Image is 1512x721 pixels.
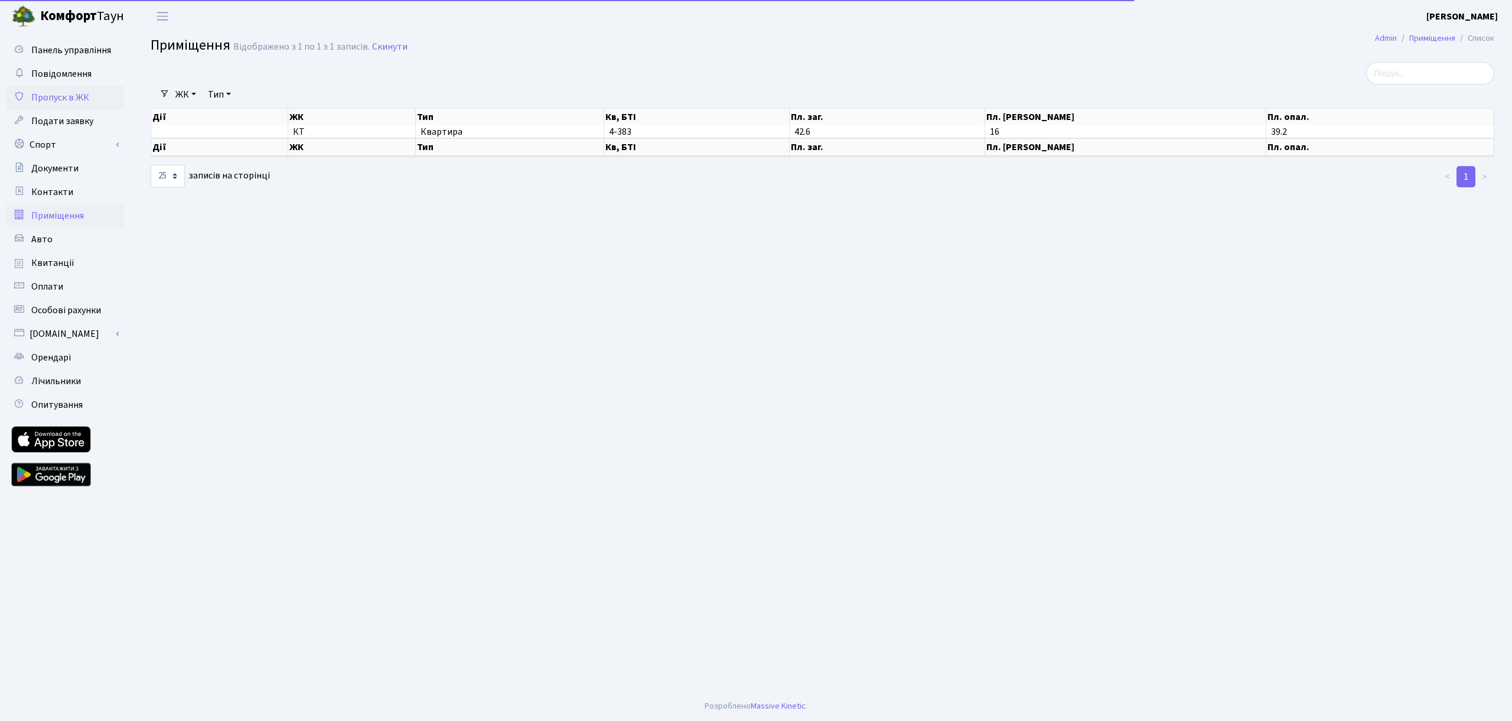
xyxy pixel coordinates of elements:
a: Особові рахунки [6,298,124,322]
span: Орендарі [31,351,71,364]
th: Тип [416,109,605,125]
th: Пл. опал. [1266,138,1494,156]
a: Пропуск в ЖК [6,86,124,109]
button: Переключити навігацію [148,7,177,26]
th: Тип [416,138,605,156]
b: [PERSON_NAME] [1426,10,1498,23]
a: Подати заявку [6,109,124,133]
div: Розроблено . [705,700,807,713]
a: [DOMAIN_NAME] [6,322,124,346]
label: записів на сторінці [151,165,270,187]
a: Орендарі [6,346,124,369]
span: Документи [31,162,79,175]
th: Дії [151,138,288,156]
th: Пл. заг. [790,109,986,125]
span: Приміщення [31,209,84,222]
span: 4-383 [609,125,631,138]
a: Оплати [6,275,124,298]
span: Авто [31,233,53,246]
a: Квитанції [6,251,124,275]
a: Опитування [6,393,124,417]
span: Лічильники [31,375,81,388]
th: Дії [151,109,288,125]
th: Пл. [PERSON_NAME] [985,138,1266,156]
span: 16 [990,125,999,138]
a: ЖК [171,85,201,105]
th: ЖК [288,109,416,125]
a: Тип [203,85,236,105]
span: Подати заявку [31,115,93,128]
b: Комфорт [40,7,97,25]
span: Таун [40,7,124,27]
a: [PERSON_NAME] [1426,9,1498,24]
span: Опитування [31,398,83,411]
span: 39.2 [1271,125,1287,138]
th: Кв, БТІ [604,138,789,156]
a: Massive Kinetic [751,700,806,712]
a: Панель управління [6,38,124,62]
a: Контакти [6,180,124,204]
span: Особові рахунки [31,304,101,317]
span: КТ [293,127,410,137]
a: Скинути [372,41,408,53]
span: Пропуск в ЖК [31,91,89,104]
th: ЖК [288,138,416,156]
nav: breadcrumb [1357,26,1512,51]
span: 42.6 [794,125,810,138]
th: Пл. заг. [790,138,986,156]
span: Квартира [421,127,599,137]
span: Панель управління [31,44,111,57]
span: Контакти [31,186,73,199]
a: 1 [1456,166,1475,187]
li: Список [1455,32,1494,45]
a: Лічильники [6,369,124,393]
span: Приміщення [151,35,230,56]
div: Відображено з 1 по 1 з 1 записів. [233,41,370,53]
th: Пл. [PERSON_NAME] [985,109,1266,125]
a: Admin [1375,32,1397,44]
span: Повідомлення [31,67,92,80]
a: Повідомлення [6,62,124,86]
span: Оплати [31,280,63,293]
select: записів на сторінці [151,165,185,187]
a: Авто [6,228,124,251]
a: Приміщення [6,204,124,228]
a: Приміщення [1409,32,1455,44]
th: Пл. опал. [1266,109,1494,125]
a: Спорт [6,133,124,157]
img: logo.png [12,5,35,28]
input: Пошук... [1366,62,1494,85]
span: Квитанції [31,256,74,269]
th: Кв, БТІ [604,109,789,125]
a: Документи [6,157,124,180]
